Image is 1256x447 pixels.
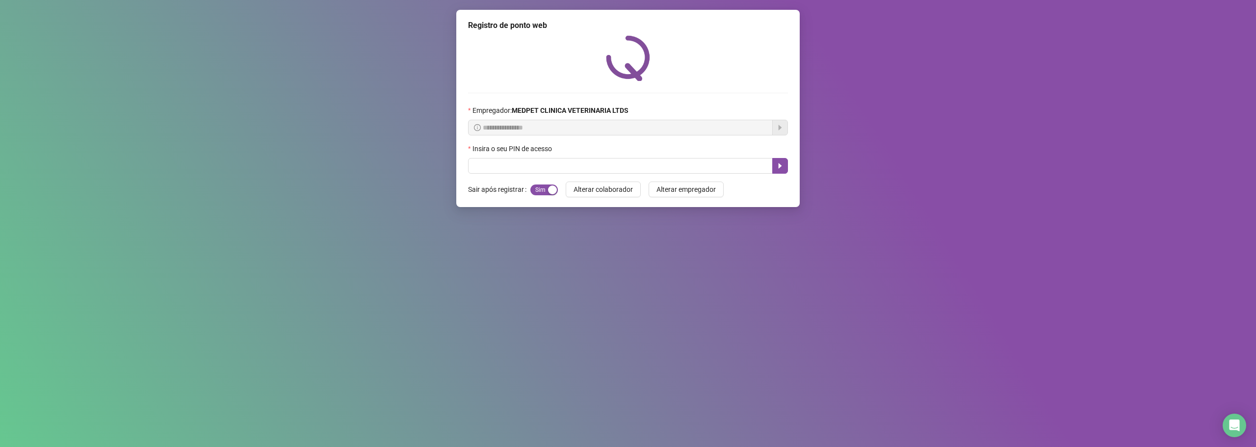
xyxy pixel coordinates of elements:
[574,184,633,195] span: Alterar colaborador
[566,182,641,197] button: Alterar colaborador
[776,162,784,170] span: caret-right
[472,105,628,116] span: Empregador :
[649,182,724,197] button: Alterar empregador
[656,184,716,195] span: Alterar empregador
[468,143,558,154] label: Insira o seu PIN de acesso
[474,124,481,131] span: info-circle
[1223,414,1246,437] div: Open Intercom Messenger
[606,35,650,81] img: QRPoint
[468,20,788,31] div: Registro de ponto web
[512,106,628,114] strong: MEDPET CLINICA VETERINARIA LTDS
[468,182,530,197] label: Sair após registrar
